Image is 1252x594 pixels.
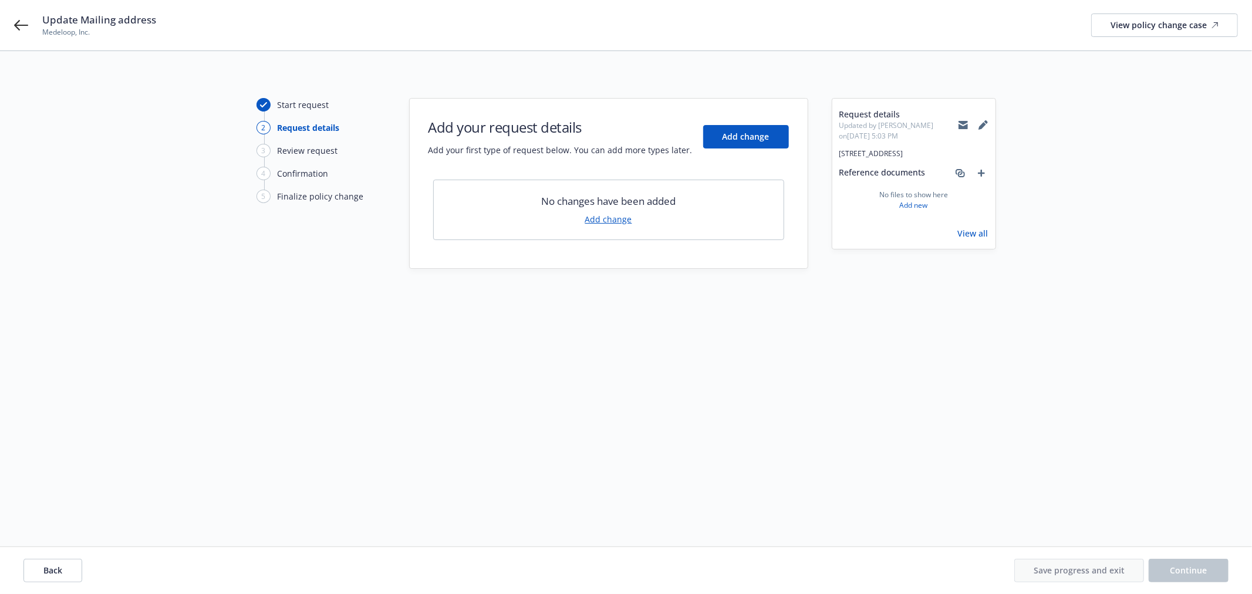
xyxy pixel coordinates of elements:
a: View all [958,227,988,239]
button: Back [23,559,82,582]
div: Review request [278,144,338,157]
div: Finalize policy change [278,190,364,203]
span: Add change [723,131,770,142]
div: 2 [257,121,271,134]
a: add [974,166,988,180]
span: Update Mailing address [42,13,156,27]
span: Medeloop, Inc. [42,27,156,38]
span: No files to show here [879,190,948,200]
div: Start request [278,99,329,111]
span: Reference documents [839,166,926,180]
div: 5 [257,190,271,203]
span: Continue [1170,565,1207,576]
span: No changes have been added [541,194,676,208]
span: Add your first type of request below. You can add more types later. [428,144,693,156]
span: Updated by [PERSON_NAME] on [DATE] 5:03 PM [839,120,958,141]
a: associate [953,166,967,180]
div: View policy change case [1111,14,1219,36]
button: Save progress and exit [1014,559,1144,582]
span: Back [43,565,62,576]
div: Request details [278,122,340,134]
div: 3 [257,144,271,157]
span: Save progress and exit [1034,565,1125,576]
h1: Add your request details [428,117,693,137]
button: Add change [703,125,789,148]
a: Add change [585,213,632,225]
span: [STREET_ADDRESS] [839,148,988,159]
button: Continue [1149,559,1229,582]
div: 4 [257,167,271,180]
div: Confirmation [278,167,329,180]
span: Request details [839,108,958,120]
a: Add new [900,200,928,211]
a: View policy change case [1091,14,1238,37]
